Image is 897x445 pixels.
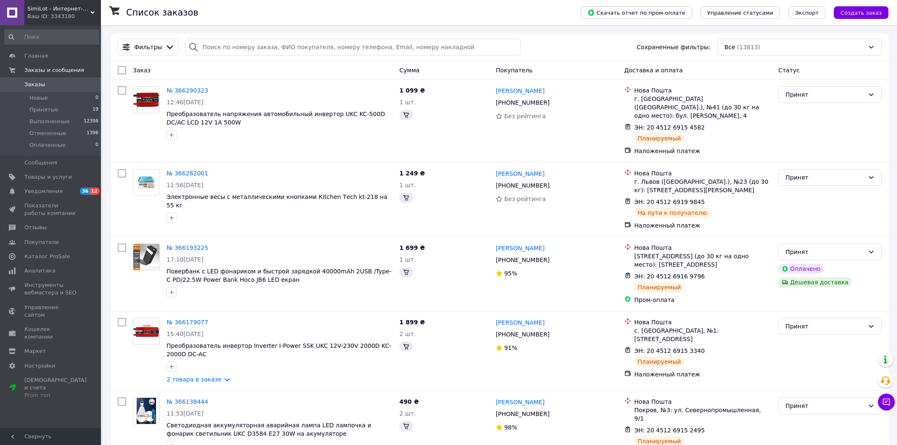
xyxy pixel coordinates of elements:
[29,130,66,137] span: Отмененные
[134,43,162,51] span: Фильтры
[24,253,70,260] span: Каталог ProSale
[826,9,889,16] a: Создать заказ
[167,268,392,283] a: Повербанк с LED фонариком и быстрой зарядкой 40000mAh 2USB /Type-C PD/22.5W Power Bank Hoco JB6 L...
[778,264,824,274] div: Оплачено
[95,94,98,102] span: 0
[29,94,48,102] span: Новые
[494,408,551,420] div: [PHONE_NUMBER]
[24,326,78,341] span: Кошелек компании
[737,44,760,50] span: (13813)
[24,173,72,181] span: Товары и услуги
[24,376,87,400] span: [DEMOGRAPHIC_DATA] и счета
[635,147,772,155] div: Наложенный платеж
[167,111,385,126] a: Преобразователь напряжения автомобильный инвертор UKC KC-500D DC/AC LCD 12V 1A 500W
[400,398,419,405] span: 490 ₴
[137,170,156,196] img: Фото товару
[637,43,710,51] span: Сохраненные фильтры:
[635,273,705,280] span: ЭН: 20 4512 6916 9796
[504,270,517,277] span: 95%
[496,318,545,327] a: [PERSON_NAME]
[635,177,772,194] div: г. Львов ([GEOGRAPHIC_DATA].), №23 (до 30 кг): [STREET_ADDRESS][PERSON_NAME]
[581,6,692,19] button: Скачать отчет по пром-оплате
[786,322,865,331] div: Принят
[95,141,98,149] span: 0
[167,331,204,337] span: 15:40[DATE]
[133,397,160,424] a: Фото товару
[93,106,98,114] span: 19
[167,182,204,188] span: 11:56[DATE]
[167,193,387,209] a: Электронные весы с металлическими кнопками Кitchen Тech kt-218 на 55 кг
[87,130,98,137] span: 1396
[496,170,545,178] a: [PERSON_NAME]
[24,81,45,88] span: Заказы
[133,244,159,270] img: Фото товару
[167,410,204,417] span: 11:53[DATE]
[635,406,772,423] div: Покров, №3: ул. Севернопромышленная, 9/1
[167,342,392,358] span: Преобразователь инвертор Inverter I-Power SSK UKC 12V-230V 2000D KC-2000D DC-AC
[24,52,48,60] span: Главная
[635,133,685,143] div: Планируемый
[24,188,63,195] span: Уведомления
[725,43,736,51] span: Все
[786,401,865,411] div: Принят
[635,326,772,343] div: с. [GEOGRAPHIC_DATA], №1: [STREET_ADDRESS]
[167,99,204,106] span: 12:46[DATE]
[400,182,416,188] span: 1 шт.
[635,397,772,406] div: Нова Пошта
[504,113,546,119] span: Без рейтинга
[504,344,517,351] span: 91%
[24,224,47,231] span: Отзывы
[635,427,705,434] span: ЭН: 20 4512 6915 2495
[635,199,705,205] span: ЭН: 20 4512 6919 9845
[494,254,551,266] div: [PHONE_NUMBER]
[400,410,416,417] span: 2 шт.
[778,277,852,287] div: Дешевая доставка
[24,159,57,167] span: Сообщения
[29,141,66,149] span: Оплаченные
[789,6,826,19] button: Экспорт
[24,392,87,399] div: Prom топ
[400,244,425,251] span: 1 699 ₴
[707,10,773,16] span: Управление статусами
[494,180,551,191] div: [PHONE_NUMBER]
[167,244,208,251] a: № 366193225
[494,97,551,109] div: [PHONE_NUMBER]
[24,362,55,370] span: Настройки
[587,9,685,16] span: Скачать отчет по пром-оплате
[496,87,545,95] a: [PERSON_NAME]
[133,318,160,345] a: Фото товару
[635,169,772,177] div: Нова Пошта
[400,67,420,74] span: Сумма
[504,196,546,202] span: Без рейтинга
[400,170,425,177] span: 1 249 ₴
[635,370,772,379] div: Наложенный платеж
[635,357,685,367] div: Планируемый
[400,331,416,337] span: 2 шт.
[80,188,90,195] span: 36
[24,238,59,246] span: Покупатели
[167,256,204,263] span: 17:10[DATE]
[635,347,705,354] span: ЭН: 20 4512 6915 3340
[24,281,78,297] span: Инструменты вебмастера и SEO
[635,221,772,230] div: Наложенный платеж
[133,86,160,113] a: Фото товару
[133,323,159,340] img: Фото товару
[494,328,551,340] div: [PHONE_NUMBER]
[167,422,371,437] a: Светодиодная аккумуляторная аварийная лампа LED лампочка и фонарик светильник UKC D3584 Е27 30W н...
[786,173,865,182] div: Принят
[635,208,711,218] div: На пути к получателю
[84,118,98,125] span: 12398
[841,10,882,16] span: Создать заказ
[635,244,772,252] div: Нова Пошта
[24,347,46,355] span: Маркет
[4,29,99,45] input: Поиск
[133,67,151,74] span: Заказ
[137,398,156,424] img: Фото товару
[24,66,84,74] span: Заказы и сообщения
[400,99,416,106] span: 1 шт.
[635,95,772,120] div: г. [GEOGRAPHIC_DATA] ([GEOGRAPHIC_DATA].), №41 (до 30 кг на одно место): бул. [PERSON_NAME], 4
[795,10,819,16] span: Экспорт
[878,394,895,411] button: Чат с покупателем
